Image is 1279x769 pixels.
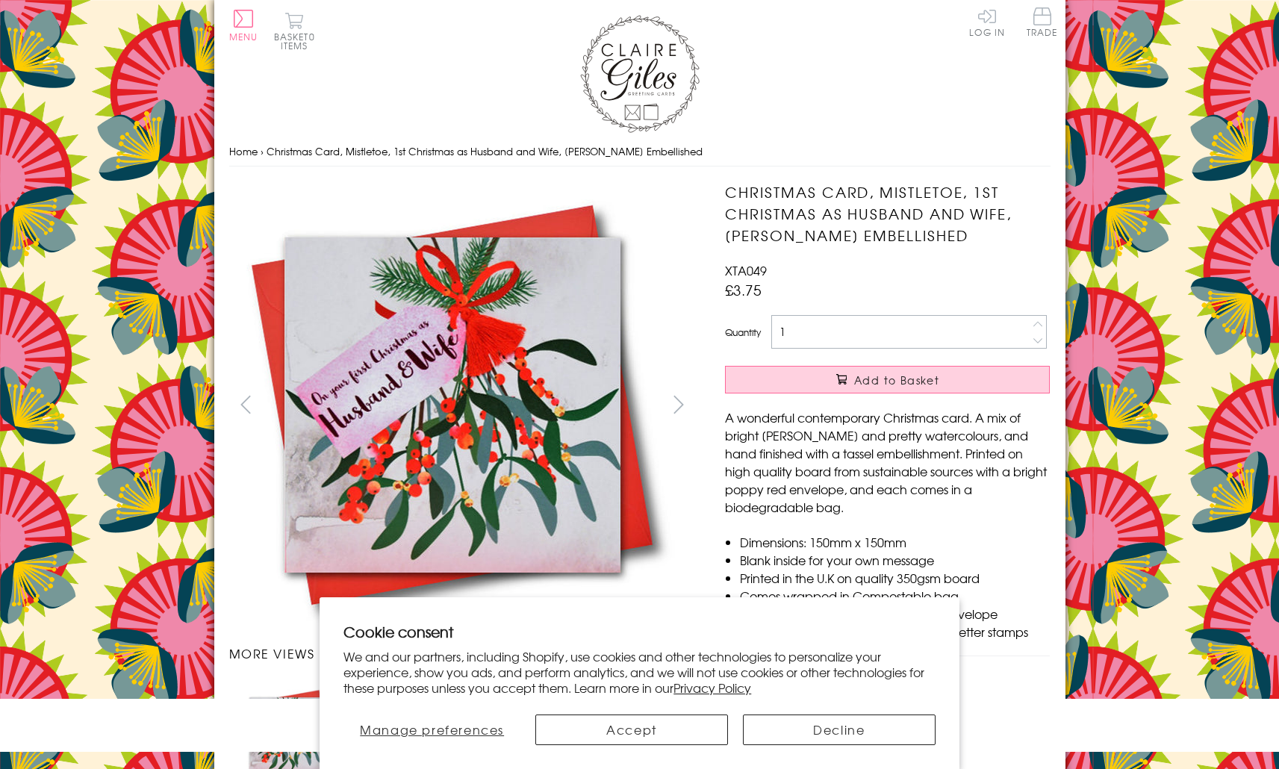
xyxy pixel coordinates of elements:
span: £3.75 [725,279,762,300]
li: Blank inside for your own message [740,551,1050,569]
span: Christmas Card, Mistletoe, 1st Christmas as Husband and Wife, [PERSON_NAME] Embellished [267,144,703,158]
button: Manage preferences [343,714,520,745]
button: Menu [229,10,258,41]
button: next [662,387,695,421]
p: We and our partners, including Shopify, use cookies and other technologies to personalize your ex... [343,649,936,695]
a: Home [229,144,258,158]
span: Manage preferences [360,720,504,738]
h3: More views [229,644,696,662]
li: Comes wrapped in Compostable bag [740,587,1050,605]
button: prev [229,387,263,421]
li: Dimensions: 150mm x 150mm [740,533,1050,551]
span: Add to Basket [854,373,939,387]
button: Basket0 items [274,12,315,50]
h1: Christmas Card, Mistletoe, 1st Christmas as Husband and Wife, [PERSON_NAME] Embellished [725,181,1050,246]
img: Claire Giles Greetings Cards [580,15,700,133]
span: XTA049 [725,261,767,279]
img: Christmas Card, Mistletoe, 1st Christmas as Husband and Wife, Tassel Embellished [228,181,676,629]
button: Accept [535,714,728,745]
p: A wonderful contemporary Christmas card. A mix of bright [PERSON_NAME] and pretty watercolours, a... [725,408,1050,516]
a: Privacy Policy [673,679,751,697]
a: Trade [1027,7,1058,40]
li: Printed in the U.K on quality 350gsm board [740,569,1050,587]
span: Menu [229,30,258,43]
img: Christmas Card, Mistletoe, 1st Christmas as Husband and Wife, Tassel Embellished [695,181,1143,629]
h2: Cookie consent [343,621,936,642]
span: Trade [1027,7,1058,37]
a: Log In [969,7,1005,37]
span: › [261,144,264,158]
span: 0 items [281,30,315,52]
button: Add to Basket [725,366,1050,393]
label: Quantity [725,326,761,339]
button: Decline [743,714,936,745]
nav: breadcrumbs [229,137,1051,167]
